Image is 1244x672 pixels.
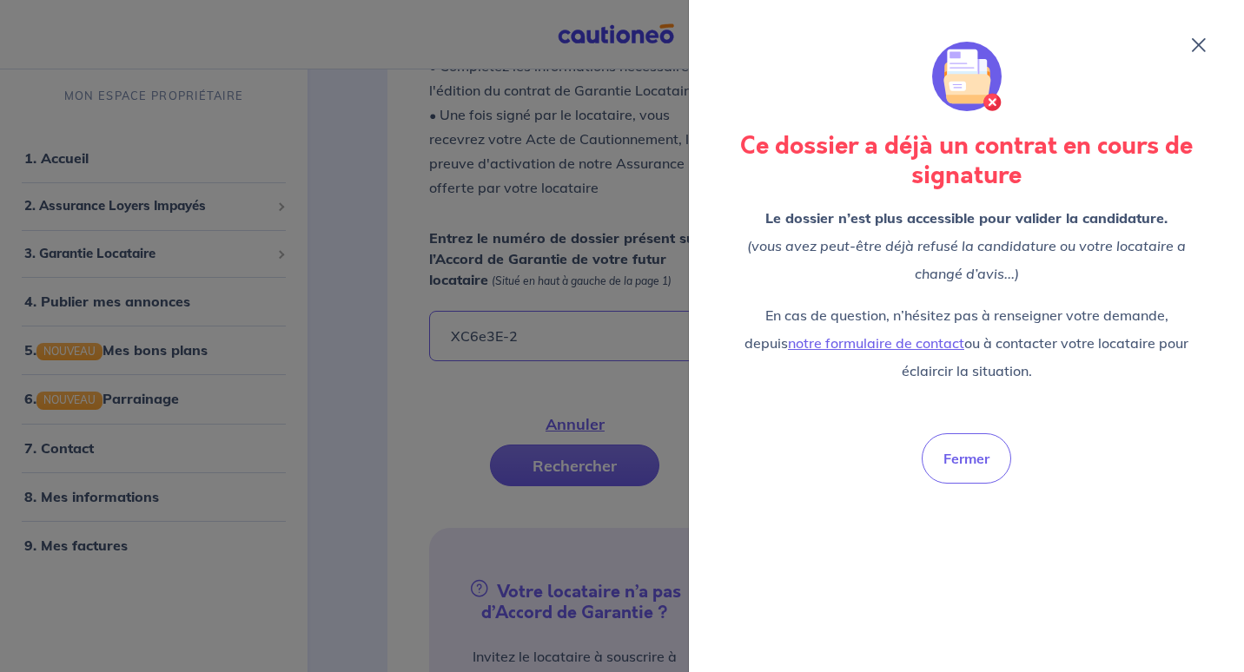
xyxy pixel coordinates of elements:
strong: Le dossier n’est plus accessible pour valider la candidature. [765,209,1168,227]
img: illu_folder_cancel.svg [932,42,1002,111]
button: Fermer [922,433,1011,484]
p: En cas de question, n’hésitez pas à renseigner votre demande, depuis ou à contacter votre locatai... [731,301,1202,385]
strong: Ce dossier a déjà un contrat en cours de signature [740,128,1193,193]
em: (vous avez peut-être déjà refusé la candidature ou votre locataire a changé d’avis...) [747,237,1186,282]
a: notre formulaire de contact [788,334,964,352]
